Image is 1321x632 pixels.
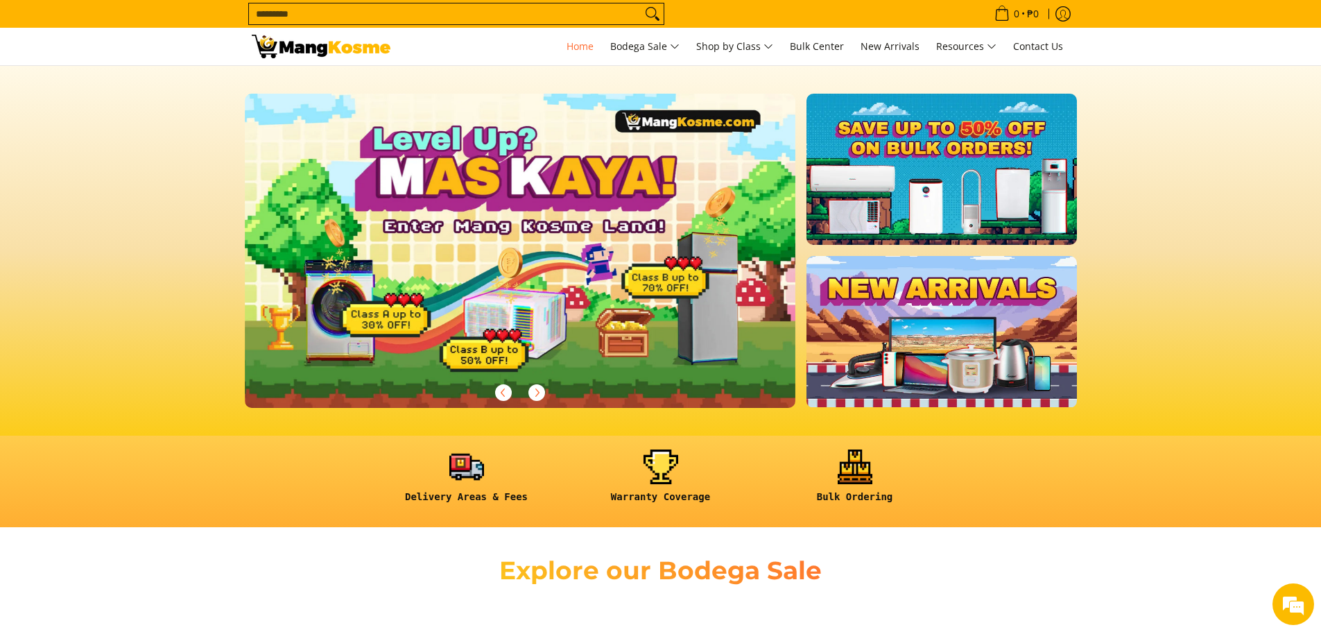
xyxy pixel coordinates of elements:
[603,28,687,65] a: Bodega Sale
[1006,28,1070,65] a: Contact Us
[521,377,552,408] button: Next
[783,28,851,65] a: Bulk Center
[929,28,1003,65] a: Resources
[404,28,1070,65] nav: Main Menu
[610,38,680,55] span: Bodega Sale
[488,377,519,408] button: Previous
[1013,40,1063,53] span: Contact Us
[990,6,1043,22] span: •
[790,40,844,53] span: Bulk Center
[689,28,780,65] a: Shop by Class
[571,450,751,514] a: <h6><strong>Warranty Coverage</strong></h6>
[560,28,601,65] a: Home
[861,40,919,53] span: New Arrivals
[1025,9,1041,19] span: ₱0
[936,38,996,55] span: Resources
[567,40,594,53] span: Home
[252,35,390,58] img: Mang Kosme: Your Home Appliances Warehouse Sale Partner!
[377,450,557,514] a: <h6><strong>Delivery Areas & Fees</strong></h6>
[641,3,664,24] button: Search
[765,450,945,514] a: <h6><strong>Bulk Ordering</strong></h6>
[460,555,862,586] h2: Explore our Bodega Sale
[696,38,773,55] span: Shop by Class
[1012,9,1021,19] span: 0
[854,28,926,65] a: New Arrivals
[245,94,796,408] img: Gaming desktop banner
